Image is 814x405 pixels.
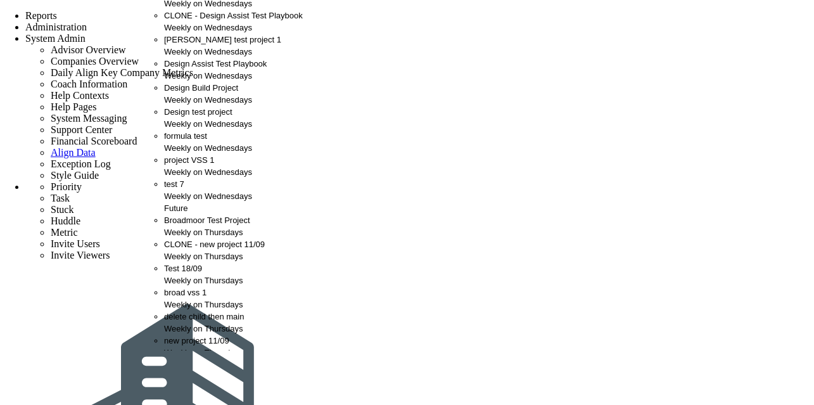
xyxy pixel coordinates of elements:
[164,166,303,178] div: Weekly on Wednesdays
[51,136,137,146] span: Financial Scoreboard
[51,181,82,192] span: Priority
[164,142,303,154] div: Weekly on Wednesdays
[51,238,100,249] span: Invite Users
[51,227,78,238] span: Metric
[164,59,267,68] span: Design Assist Test Playbook
[51,113,127,124] span: System Messaging
[164,35,281,44] span: [PERSON_NAME] test project 1
[164,83,238,93] span: Design Build Project
[51,124,112,135] span: Support Center
[51,193,70,203] span: Task
[164,118,303,130] div: Weekly on Wednesdays
[51,67,193,78] span: Daily Align Key Company Metrics
[51,250,110,260] span: Invite Viewers
[51,101,96,112] span: Help Pages
[164,240,265,249] span: CLONE - new project 11/09
[164,336,229,345] span: new project 11/09
[164,94,303,106] div: Weekly on Wednesdays
[51,79,127,89] span: Coach Information
[51,170,99,181] span: Style Guide
[164,226,303,238] div: Weekly on Thursdays
[51,56,139,67] span: Companies Overview
[25,33,86,44] span: System Admin
[164,250,303,262] div: Weekly on Thursdays
[164,179,184,189] span: test 7
[164,70,303,82] div: Weekly on Wednesdays
[164,11,303,20] span: CLONE - Design Assist Test Playbook
[164,190,303,202] div: Weekly on Wednesdays
[25,22,87,32] span: Administration
[164,312,244,321] span: delete child then main
[164,288,207,297] span: broad vss 1
[164,202,303,214] div: Future
[51,44,126,55] span: Advisor Overview
[51,90,109,101] span: Help Contexts
[164,22,303,34] div: Weekly on Wednesdays
[25,10,57,21] span: Reports
[51,147,96,158] a: Align Data
[164,107,232,117] span: Design test project
[164,274,303,286] div: Weekly on Thursdays
[164,264,202,273] span: Test 18/09
[164,46,303,58] div: Weekly on Wednesdays
[164,347,303,359] div: Weekly on Thursdays
[164,299,303,311] div: Weekly on Thursdays
[164,131,207,141] span: formula test
[164,215,250,225] span: Broadmoor Test Project
[51,204,73,215] span: Stuck
[51,215,80,226] span: Huddle
[164,323,303,335] div: Weekly on Thursdays
[51,158,111,169] span: Exception Log
[164,155,215,165] span: project VSS 1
